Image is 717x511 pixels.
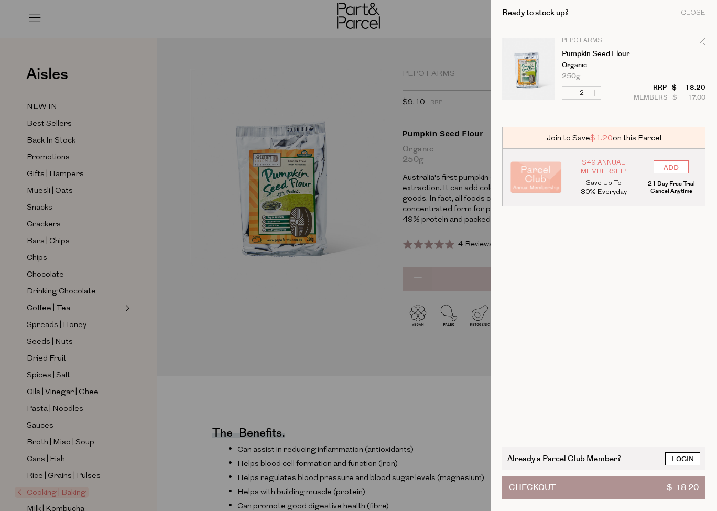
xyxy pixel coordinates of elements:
[562,62,643,69] p: Organic
[645,180,697,195] p: 21 Day Free Trial Cancel Anytime
[507,452,621,464] span: Already a Parcel Club Member?
[502,127,705,149] div: Join to Save on this Parcel
[590,133,613,144] span: $1.20
[502,9,569,17] h2: Ready to stock up?
[562,73,580,80] span: 250g
[578,158,629,176] span: $49 Annual Membership
[681,9,705,16] div: Close
[665,452,700,465] a: Login
[562,50,643,58] a: Pumpkin Seed Flour
[654,160,689,173] input: ADD
[575,87,588,99] input: QTY Pumpkin Seed Flour
[509,476,556,498] span: Checkout
[698,36,705,50] div: Remove Pumpkin Seed Flour
[578,179,629,197] p: Save Up To 30% Everyday
[502,476,705,499] button: Checkout$ 18.20
[667,476,699,498] span: $ 18.20
[562,38,643,44] p: Pepo Farms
